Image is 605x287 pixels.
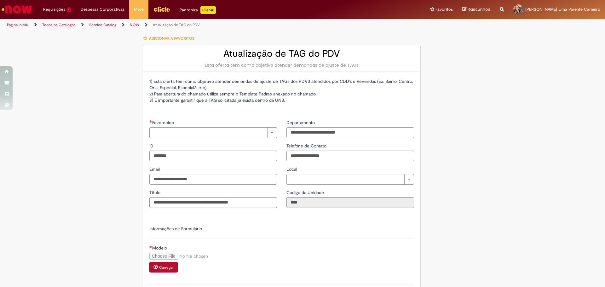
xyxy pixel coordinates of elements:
input: Departamento [286,127,414,138]
span: [PERSON_NAME] Lima Parente Carneiro [525,7,600,12]
span: Requisições [43,6,65,13]
img: click_logo_yellow_360x200.png [153,4,170,14]
small: Carregar [159,265,174,270]
a: Página inicial [7,22,29,27]
span: Título [149,190,162,195]
a: Atualização de TAG do PDV [153,22,200,27]
input: ID [149,151,277,161]
a: Rascunhos [462,7,490,13]
input: Telefone de Contato [286,151,414,161]
span: Telefone de Contato [286,143,328,149]
span: Somente leitura - Código da Unidade [286,190,325,195]
span: 1 [66,7,71,13]
img: ServiceNow [1,3,33,16]
div: Esta oferta tem como objetivo atender demandas de ajuste de TAGs [149,62,414,68]
input: Título [149,197,277,208]
span: Departamento [286,120,316,125]
span: Favoritos [435,6,453,13]
a: Todos os Catálogos [42,22,76,27]
span: Local [286,166,298,172]
span: Email [149,166,161,172]
ul: Trilhas de página [5,19,399,31]
span: Adicionar a Favoritos [149,36,194,41]
a: Limpar campo Local [286,174,414,185]
button: Carregar anexo de Modelo Required [149,262,178,273]
a: NOW [130,22,139,27]
p: +GenAi [200,6,216,14]
label: Informações de Formulário [149,226,202,232]
span: More [134,6,144,13]
h2: Atualização de TAG do PDV [149,49,414,59]
span: Rascunhos [468,6,490,12]
button: Adicionar a Favoritos [143,32,198,45]
input: Código da Unidade [286,197,414,208]
div: Padroniza [180,6,216,14]
label: Somente leitura - Código da Unidade [286,189,325,196]
span: ID [149,143,155,149]
span: Modelo [152,245,168,251]
span: Necessários - Favorecido [152,120,175,125]
span: Necessários [149,245,152,248]
a: Service Catalog [89,22,116,27]
a: Limpar campo Favorecido [149,127,277,138]
p: 1) Esta oferta tem como objetivo atender demandas de ajuste de TAGs dos PDVS atendidos por CDD's ... [149,78,414,103]
span: Despesas Corporativas [81,6,124,13]
span: Necessários [149,120,152,123]
input: Email [149,174,277,185]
